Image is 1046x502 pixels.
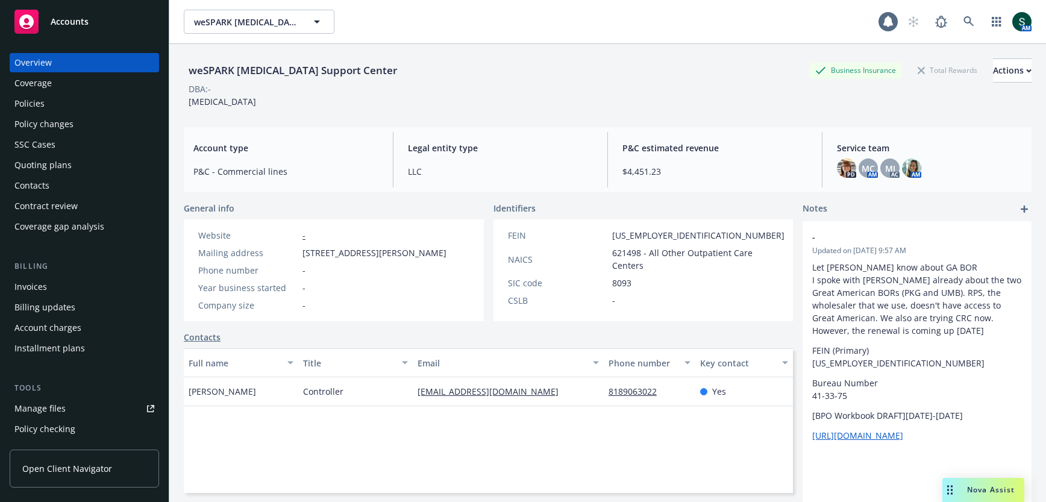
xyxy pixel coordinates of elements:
[22,462,112,475] span: Open Client Navigator
[622,165,807,178] span: $4,451.23
[622,142,807,154] span: P&C estimated revenue
[993,59,1032,82] div: Actions
[198,299,298,312] div: Company size
[184,202,234,215] span: General info
[803,202,827,216] span: Notes
[303,357,395,369] div: Title
[812,409,1022,422] p: [BPO Workbook DRAFT][DATE]-[DATE]
[418,386,568,397] a: [EMAIL_ADDRESS][DOMAIN_NAME]
[194,16,298,28] span: weSPARK [MEDICAL_DATA] Support Center
[10,5,159,39] a: Accounts
[10,260,159,272] div: Billing
[10,53,159,72] a: Overview
[14,176,49,195] div: Contacts
[902,158,921,178] img: photo
[198,246,298,259] div: Mailing address
[14,339,85,358] div: Installment plans
[1017,202,1032,216] a: add
[14,155,72,175] div: Quoting plans
[508,253,607,266] div: NAICS
[612,246,784,272] span: 621498 - All Other Outpatient Care Centers
[302,264,305,277] span: -
[985,10,1009,34] a: Switch app
[408,165,593,178] span: LLC
[700,357,775,369] div: Key contact
[803,221,1032,451] div: -Updated on [DATE] 9:57 AMLet [PERSON_NAME] know about GA BOR I spoke with [PERSON_NAME] already ...
[967,485,1015,495] span: Nova Assist
[10,298,159,317] a: Billing updates
[695,348,793,377] button: Key contact
[993,58,1032,83] button: Actions
[184,63,402,78] div: weSPARK [MEDICAL_DATA] Support Center
[198,229,298,242] div: Website
[10,382,159,394] div: Tools
[10,399,159,418] a: Manage files
[10,277,159,296] a: Invoices
[812,261,1022,337] p: Let [PERSON_NAME] know about GA BOR I spoke with [PERSON_NAME] already about the two Great Americ...
[189,385,256,398] span: [PERSON_NAME]
[837,158,856,178] img: photo
[189,357,280,369] div: Full name
[508,277,607,289] div: SIC code
[184,10,334,34] button: weSPARK [MEDICAL_DATA] Support Center
[184,331,221,344] a: Contacts
[298,348,413,377] button: Title
[14,399,66,418] div: Manage files
[14,53,52,72] div: Overview
[809,63,902,78] div: Business Insurance
[302,299,305,312] span: -
[812,430,903,441] a: [URL][DOMAIN_NAME]
[10,217,159,236] a: Coverage gap analysis
[1012,12,1032,31] img: photo
[14,115,74,134] div: Policy changes
[303,385,343,398] span: Controller
[942,478,1024,502] button: Nova Assist
[929,10,953,34] a: Report a Bug
[302,281,305,294] span: -
[508,294,607,307] div: CSLB
[193,165,378,178] span: P&C - Commercial lines
[712,385,726,398] span: Yes
[493,202,536,215] span: Identifiers
[612,277,631,289] span: 8093
[901,10,925,34] a: Start snowing
[10,155,159,175] a: Quoting plans
[408,142,593,154] span: Legal entity type
[957,10,981,34] a: Search
[14,196,78,216] div: Contract review
[942,478,957,502] div: Drag to move
[14,277,47,296] div: Invoices
[10,135,159,154] a: SSC Cases
[51,17,89,27] span: Accounts
[812,231,991,243] span: -
[10,176,159,195] a: Contacts
[812,377,1022,402] p: Bureau Number 41-33-75
[302,230,305,241] a: -
[912,63,983,78] div: Total Rewards
[14,135,55,154] div: SSC Cases
[508,229,607,242] div: FEIN
[10,115,159,134] a: Policy changes
[10,318,159,337] a: Account charges
[14,94,45,113] div: Policies
[418,357,586,369] div: Email
[837,142,1022,154] span: Service team
[413,348,604,377] button: Email
[189,96,256,107] span: [MEDICAL_DATA]
[193,142,378,154] span: Account type
[198,281,298,294] div: Year business started
[14,419,75,439] div: Policy checking
[612,229,784,242] span: [US_EMPLOYER_IDENTIFICATION_NUMBER]
[885,162,895,175] span: MJ
[10,94,159,113] a: Policies
[302,246,446,259] span: [STREET_ADDRESS][PERSON_NAME]
[14,74,52,93] div: Coverage
[189,83,211,95] div: DBA: -
[609,357,677,369] div: Phone number
[812,344,1022,369] p: FEIN (Primary) [US_EMPLOYER_IDENTIFICATION_NUMBER]
[14,298,75,317] div: Billing updates
[10,74,159,93] a: Coverage
[14,318,81,337] div: Account charges
[184,348,298,377] button: Full name
[10,339,159,358] a: Installment plans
